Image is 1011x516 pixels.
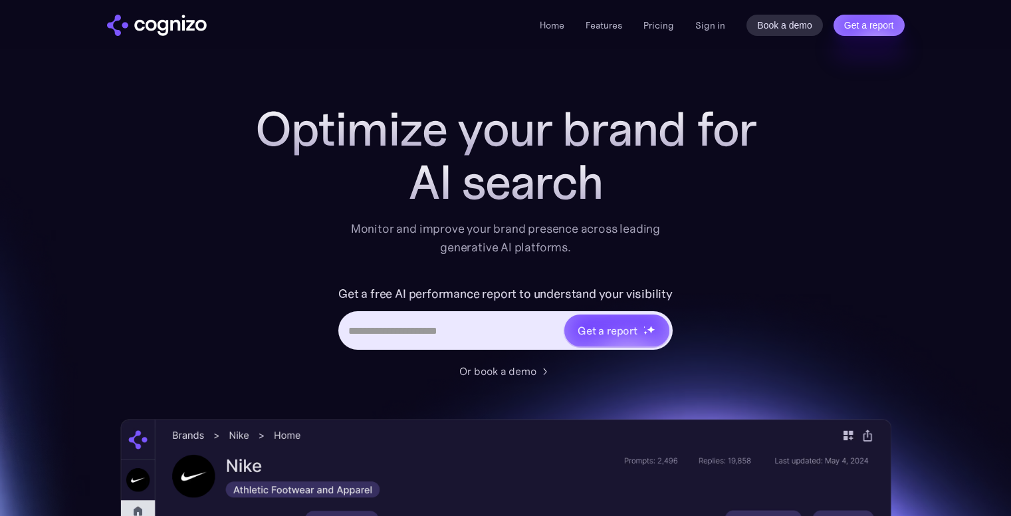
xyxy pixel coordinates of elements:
[540,19,564,31] a: Home
[240,102,772,156] h1: Optimize your brand for
[107,15,207,36] a: home
[586,19,622,31] a: Features
[240,156,772,209] div: AI search
[643,326,645,328] img: star
[647,325,655,334] img: star
[695,17,725,33] a: Sign in
[107,15,207,36] img: cognizo logo
[338,283,673,356] form: Hero URL Input Form
[578,322,637,338] div: Get a report
[563,313,671,348] a: Get a reportstarstarstar
[643,19,674,31] a: Pricing
[746,15,823,36] a: Book a demo
[834,15,905,36] a: Get a report
[459,363,536,379] div: Or book a demo
[459,363,552,379] a: Or book a demo
[342,219,669,257] div: Monitor and improve your brand presence across leading generative AI platforms.
[643,330,648,335] img: star
[338,283,673,305] label: Get a free AI performance report to understand your visibility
